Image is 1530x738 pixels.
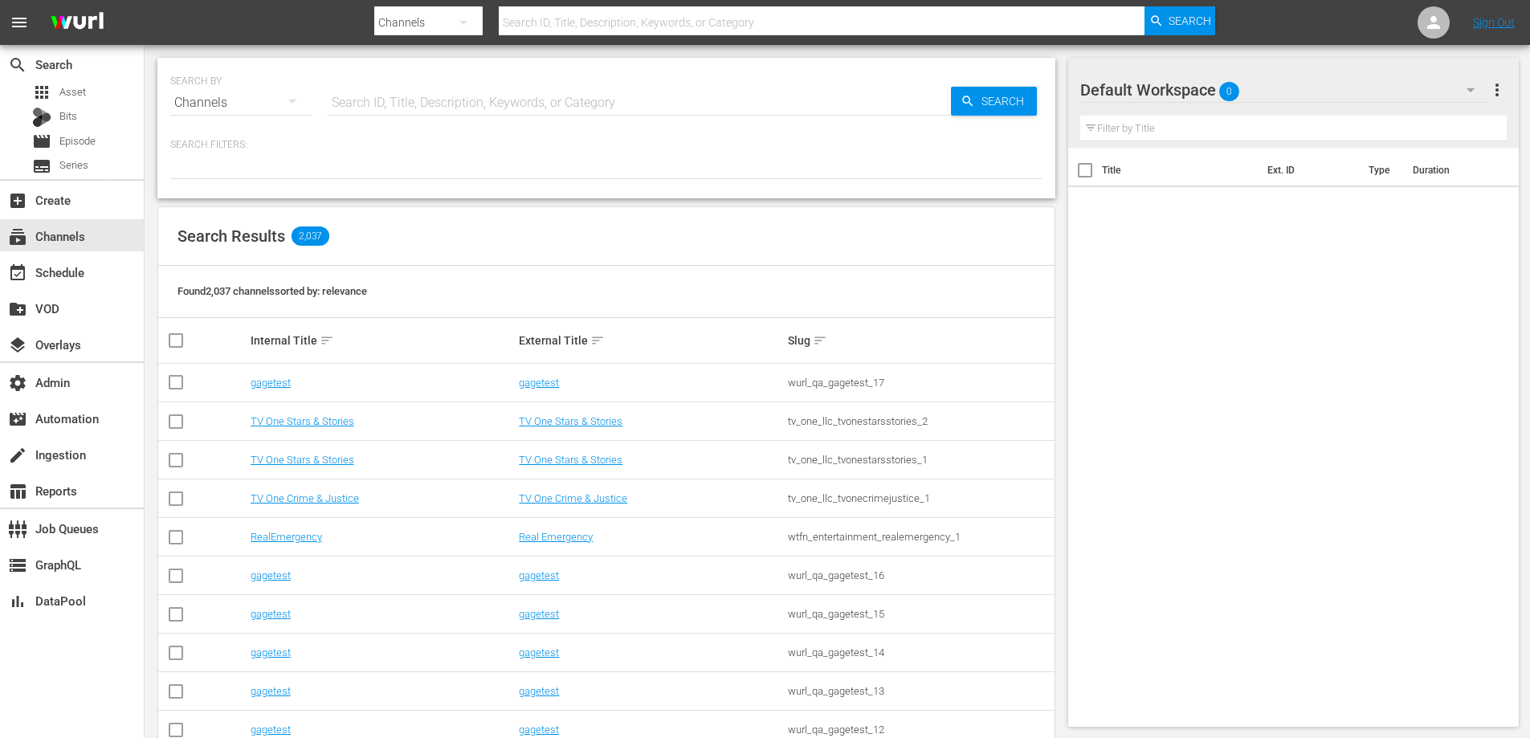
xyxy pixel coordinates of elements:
[519,492,627,504] a: TV One Crime & Justice
[951,87,1037,116] button: Search
[519,331,783,350] div: External Title
[32,132,51,151] span: Episode
[788,531,1052,543] div: wtfn_entertainment_realemergency_1
[1487,80,1507,100] span: more_vert
[8,482,27,501] span: Reports
[519,646,559,658] a: gagetest
[177,285,367,297] span: Found 2,037 channels sorted by: relevance
[32,108,51,127] div: Bits
[788,685,1052,697] div: wurl_qa_gagetest_13
[251,331,515,350] div: Internal Title
[8,55,27,75] span: Search
[1219,75,1239,108] span: 0
[8,410,27,429] span: Automation
[170,138,1042,152] p: Search Filters:
[59,84,86,100] span: Asset
[519,724,559,736] a: gagetest
[519,608,559,620] a: gagetest
[590,333,605,348] span: sort
[8,556,27,575] span: GraphQL
[1487,71,1507,109] button: more_vert
[519,685,559,697] a: gagetest
[39,4,116,42] img: ans4CAIJ8jUAAAAAAAAAAAAAAAAAAAAAAAAgQb4GAAAAAAAAAAAAAAAAAAAAAAAAJMjXAAAAAAAAAAAAAAAAAAAAAAAAgAT5G...
[8,191,27,210] span: Create
[788,492,1052,504] div: tv_one_llc_tvonecrimejustice_1
[1258,148,1360,193] th: Ext. ID
[519,531,593,543] a: Real Emergency
[519,415,622,427] a: TV One Stars & Stories
[251,569,291,581] a: gagetest
[8,520,27,539] span: Job Queues
[1169,6,1211,35] span: Search
[788,724,1052,736] div: wurl_qa_gagetest_12
[519,569,559,581] a: gagetest
[251,377,291,389] a: gagetest
[8,300,27,319] span: VOD
[1102,148,1258,193] th: Title
[251,685,291,697] a: gagetest
[251,531,322,543] a: RealEmergency
[59,157,88,173] span: Series
[8,373,27,393] span: Admin
[8,446,27,465] span: Ingestion
[788,646,1052,658] div: wurl_qa_gagetest_14
[251,724,291,736] a: gagetest
[788,377,1052,389] div: wurl_qa_gagetest_17
[10,13,29,32] span: menu
[251,492,359,504] a: TV One Crime & Justice
[519,454,622,466] a: TV One Stars & Stories
[8,592,27,611] span: DataPool
[975,87,1037,116] span: Search
[813,333,827,348] span: sort
[251,608,291,620] a: gagetest
[251,646,291,658] a: gagetest
[59,133,96,149] span: Episode
[519,377,559,389] a: gagetest
[1403,148,1499,193] th: Duration
[8,227,27,247] span: Channels
[8,336,27,355] span: Overlays
[32,157,51,176] span: Series
[170,80,312,125] div: Channels
[292,226,329,246] span: 2,037
[788,608,1052,620] div: wurl_qa_gagetest_15
[59,108,77,124] span: Bits
[1359,148,1403,193] th: Type
[788,415,1052,427] div: tv_one_llc_tvonestarsstories_2
[1473,16,1515,29] a: Sign Out
[788,331,1052,350] div: Slug
[177,226,285,246] span: Search Results
[32,83,51,102] span: Asset
[1144,6,1215,35] button: Search
[320,333,334,348] span: sort
[251,454,354,466] a: TV One Stars & Stories
[788,454,1052,466] div: tv_one_llc_tvonestarsstories_1
[1080,67,1490,112] div: Default Workspace
[251,415,354,427] a: TV One Stars & Stories
[8,263,27,283] span: Schedule
[788,569,1052,581] div: wurl_qa_gagetest_16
